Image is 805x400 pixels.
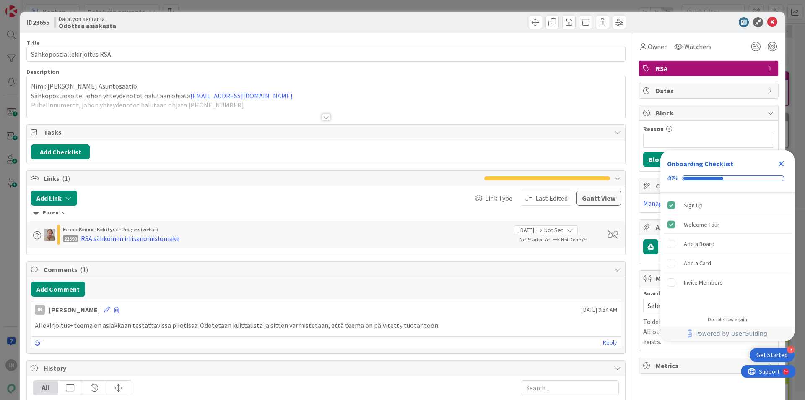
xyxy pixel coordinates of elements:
label: Title [26,39,40,47]
span: Custom Fields [656,181,763,191]
span: Mirrors [656,273,763,283]
span: Comments [44,264,610,275]
button: Add Link [31,191,77,206]
div: Add a Card is incomplete. [664,254,791,272]
div: Add a Card [684,258,711,268]
div: Close Checklist [774,157,788,170]
span: Link Type [485,193,512,203]
b: 23655 [33,18,49,26]
span: Powered by UserGuiding [695,329,767,339]
span: [DATE] 9:54 AM [582,306,617,314]
span: ID [26,17,49,27]
a: Powered by UserGuiding [665,326,790,341]
button: Add Checklist [31,144,90,159]
span: Datatyön seuranta [59,16,116,22]
div: 40% [667,175,678,182]
div: Get Started [756,351,788,359]
div: Checklist progress: 40% [667,175,788,182]
span: Attachments [656,222,763,232]
span: In Progress (viekas) [117,226,158,233]
div: Do not show again [708,316,747,323]
span: Select... [648,300,755,311]
button: Block [643,152,672,167]
div: Invite Members [684,277,723,288]
span: Links [44,173,480,183]
p: Nimi: [PERSON_NAME] Asuntosäätiö [31,81,621,91]
div: Footer [660,326,795,341]
span: ( 1 ) [80,265,88,274]
span: Not Set [544,226,563,235]
span: Tasks [44,127,610,137]
span: [DATE] [519,226,534,235]
div: [PERSON_NAME] [49,305,100,315]
div: 22890 [63,235,78,242]
span: ( 1 ) [62,174,70,183]
p: Allekirjoitus+teema on asiakkaan testattavissa pilotissa. Odotetaan kuittausta ja sitten varmiste... [35,321,617,330]
img: SL [44,229,55,241]
div: IN [35,305,45,315]
span: Not Started Yet [519,236,551,243]
div: 9+ [42,3,47,10]
span: Last Edited [535,193,568,203]
span: History [44,363,610,373]
div: Add a Board is incomplete. [664,235,791,253]
b: Kenno - Kehitys › [79,226,117,233]
button: Add Comment [31,282,85,297]
input: type card name here... [26,47,626,62]
span: RSA [656,63,763,73]
div: 3 [787,346,795,353]
a: Reply [603,337,617,348]
div: Sign Up is complete. [664,196,791,214]
span: Not Done Yet [561,236,588,243]
span: Watchers [684,42,712,52]
button: Last Edited [521,191,572,206]
label: Reason [643,125,664,133]
div: Checklist items [660,193,795,311]
span: Metrics [656,361,763,371]
p: Sähköpostiosoite, johon yhteydenotot halutaan ohjata [31,91,621,101]
b: Odottaa asiakasta [59,22,116,29]
span: Owner [648,42,667,52]
input: Search... [522,380,619,395]
div: Open Get Started checklist, remaining modules: 3 [750,348,795,362]
span: Dates [656,86,763,96]
div: Welcome Tour [684,220,719,230]
span: Description [26,68,59,76]
a: Manage Custom Fields [643,199,708,207]
div: Onboarding Checklist [667,159,733,169]
div: Checklist Container [660,150,795,341]
a: [EMAIL_ADDRESS][DOMAIN_NAME] [190,92,293,100]
div: Add a Board [684,239,714,249]
span: Board [643,290,660,296]
span: Block [656,108,763,118]
div: Sign Up [684,200,703,210]
span: Kenno › [63,226,79,233]
button: Gantt View [576,191,621,206]
div: RSA sähköinen irtisanomislomake [81,233,179,243]
div: Parents [33,208,619,217]
div: All [34,381,58,395]
p: To delete a mirror card, just delete the card. All other mirrored cards will continue to exists. [643,316,774,347]
div: Welcome Tour is complete. [664,215,791,234]
span: Support [18,1,38,11]
div: Invite Members is incomplete. [664,273,791,292]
